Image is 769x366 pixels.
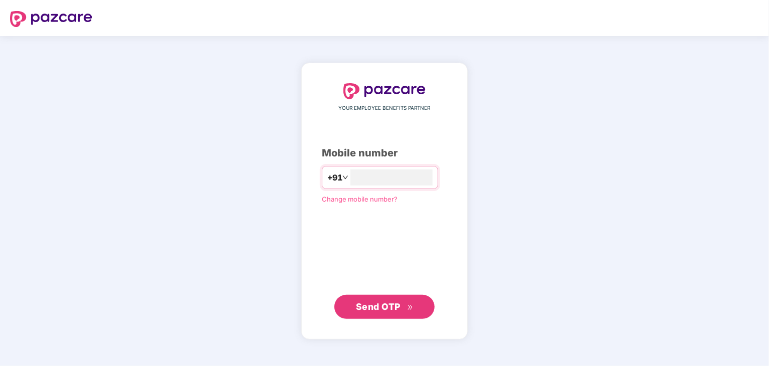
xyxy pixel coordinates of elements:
[10,11,92,27] img: logo
[342,174,348,180] span: down
[356,301,401,312] span: Send OTP
[343,83,426,99] img: logo
[334,295,435,319] button: Send OTPdouble-right
[407,304,414,311] span: double-right
[327,171,342,184] span: +91
[322,195,398,203] a: Change mobile number?
[339,104,431,112] span: YOUR EMPLOYEE BENEFITS PARTNER
[322,145,447,161] div: Mobile number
